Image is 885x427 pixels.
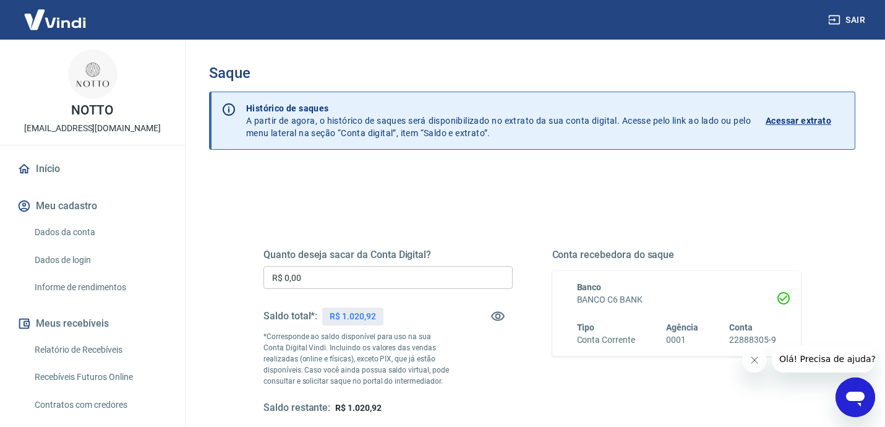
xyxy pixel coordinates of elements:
button: Meu cadastro [15,192,170,220]
span: Banco [577,282,602,292]
iframe: Botão para abrir a janela de mensagens [836,377,875,417]
p: NOTTO [71,104,114,117]
p: Acessar extrato [766,114,831,127]
iframe: Mensagem da empresa [772,345,875,373]
a: Informe de rendimentos [30,275,170,300]
h3: Saque [209,64,855,82]
p: A partir de agora, o histórico de saques será disponibilizado no extrato da sua conta digital. Ac... [246,102,751,139]
h5: Quanto deseja sacar da Conta Digital? [263,249,513,261]
p: R$ 1.020,92 [330,310,375,323]
p: *Corresponde ao saldo disponível para uso na sua Conta Digital Vindi. Incluindo os valores das ve... [263,331,450,387]
h6: 22888305-9 [729,334,776,347]
span: Tipo [577,322,595,332]
button: Sair [826,9,870,32]
a: Início [15,155,170,183]
span: Agência [666,322,698,332]
h6: Conta Corrente [577,334,635,347]
p: Histórico de saques [246,102,751,114]
span: Olá! Precisa de ajuda? [7,9,104,19]
a: Contratos com credores [30,392,170,418]
iframe: Fechar mensagem [742,348,767,373]
h6: 0001 [666,334,698,347]
h5: Saldo restante: [263,402,330,415]
span: Conta [729,322,753,332]
p: [EMAIL_ADDRESS][DOMAIN_NAME] [24,122,161,135]
a: Recebíveis Futuros Online [30,364,170,390]
a: Relatório de Recebíveis [30,337,170,363]
a: Acessar extrato [766,102,845,139]
button: Meus recebíveis [15,310,170,337]
img: 9c30b784-e4ac-4ad2-bb47-d324ff0a1fee.jpeg [68,50,118,99]
span: R$ 1.020,92 [335,403,381,413]
img: Vindi [15,1,95,38]
a: Dados da conta [30,220,170,245]
h5: Saldo total*: [263,310,317,322]
a: Dados de login [30,248,170,273]
h5: Conta recebedora do saque [552,249,802,261]
h6: BANCO C6 BANK [577,293,777,306]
